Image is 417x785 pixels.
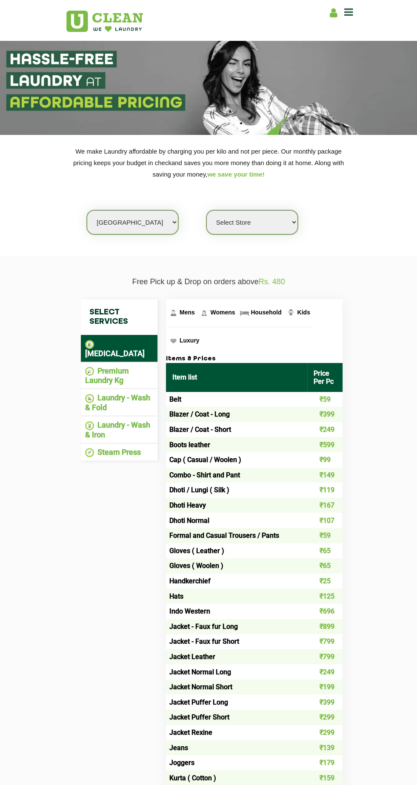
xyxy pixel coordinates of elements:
[66,11,143,32] img: UClean Laundry and Dry Cleaning
[307,634,343,649] td: ₹799
[180,309,195,316] span: Mens
[307,588,343,604] td: ₹125
[85,393,153,412] li: Laundry - Wash & Fold
[166,679,307,695] td: Jacket Normal Short
[85,394,94,403] img: Laundry - Wash & Fold
[166,498,307,513] td: Dhoti Heavy
[307,528,343,543] td: ₹59
[166,422,307,437] td: Blazer / Coat - Short
[166,619,307,634] td: Jacket - Faux fur Long
[297,309,310,316] span: Kids
[166,649,307,665] td: Jacket Leather
[307,725,343,740] td: ₹299
[166,755,307,771] td: Joggers
[307,574,343,589] td: ₹25
[307,468,343,483] td: ₹149
[307,558,343,574] td: ₹65
[166,664,307,679] td: Jacket Normal Long
[307,664,343,679] td: ₹249
[307,498,343,513] td: ₹167
[166,710,307,725] td: Jacket Puffer Short
[307,422,343,437] td: ₹249
[307,543,343,559] td: ₹65
[166,468,307,483] td: Combo - Shirt and Pant
[166,574,307,589] td: Handkerchief
[168,308,179,318] img: Mens
[85,448,153,457] li: Steam Press
[307,710,343,725] td: ₹299
[85,367,94,376] img: Premium Laundry Kg
[259,277,285,286] span: Rs. 480
[85,340,94,349] img: Dry Cleaning
[166,558,307,574] td: Gloves ( Woolen )
[166,355,343,363] h3: Items & Prices
[166,634,307,649] td: Jacket - Faux fur Short
[66,146,351,180] p: We make Laundry affordable by charging you per kilo and not per piece. Our monthly package pricin...
[168,336,179,346] img: Luxury
[66,277,351,286] p: Free Pick up & Drop on orders above
[166,363,307,392] th: Item list
[307,755,343,771] td: ₹179
[166,740,307,755] td: Jeans
[307,392,343,407] td: ₹59
[207,171,264,178] span: we save your time!
[251,309,281,316] span: Household
[307,649,343,665] td: ₹799
[307,363,343,392] th: Price Per Pc
[307,513,343,528] td: ₹107
[199,308,209,318] img: Womens
[307,740,343,755] td: ₹139
[166,725,307,740] td: Jacket Rexine
[307,437,343,452] td: ₹599
[239,308,250,318] img: Household
[166,513,307,528] td: Dhoti Normal
[85,366,153,385] li: Premium Laundry Kg
[180,337,200,344] span: Luxury
[166,604,307,619] td: Indo Western
[307,482,343,498] td: ₹119
[166,482,307,498] td: Dhoti / Lungi ( Silk )
[166,543,307,559] td: Gloves ( Leather )
[85,420,153,439] li: Laundry - Wash & Iron
[81,299,157,335] h4: Select Services
[85,421,94,430] img: Laundry - Wash & Iron
[166,528,307,543] td: Formal and Casual Trousers / Pants
[307,604,343,619] td: ₹696
[307,679,343,695] td: ₹199
[85,339,153,358] li: [MEDICAL_DATA]
[307,407,343,422] td: ₹399
[166,452,307,468] td: Cap ( Casual / Woolen )
[166,392,307,407] td: Belt
[166,437,307,452] td: Boots leather
[307,619,343,634] td: ₹899
[210,309,235,316] span: Womens
[166,407,307,422] td: Blazer / Coat - Long
[166,694,307,710] td: Jacket Puffer Long
[85,448,94,457] img: Steam Press
[307,694,343,710] td: ₹399
[286,308,296,318] img: Kids
[166,588,307,604] td: Hats
[307,452,343,468] td: ₹99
